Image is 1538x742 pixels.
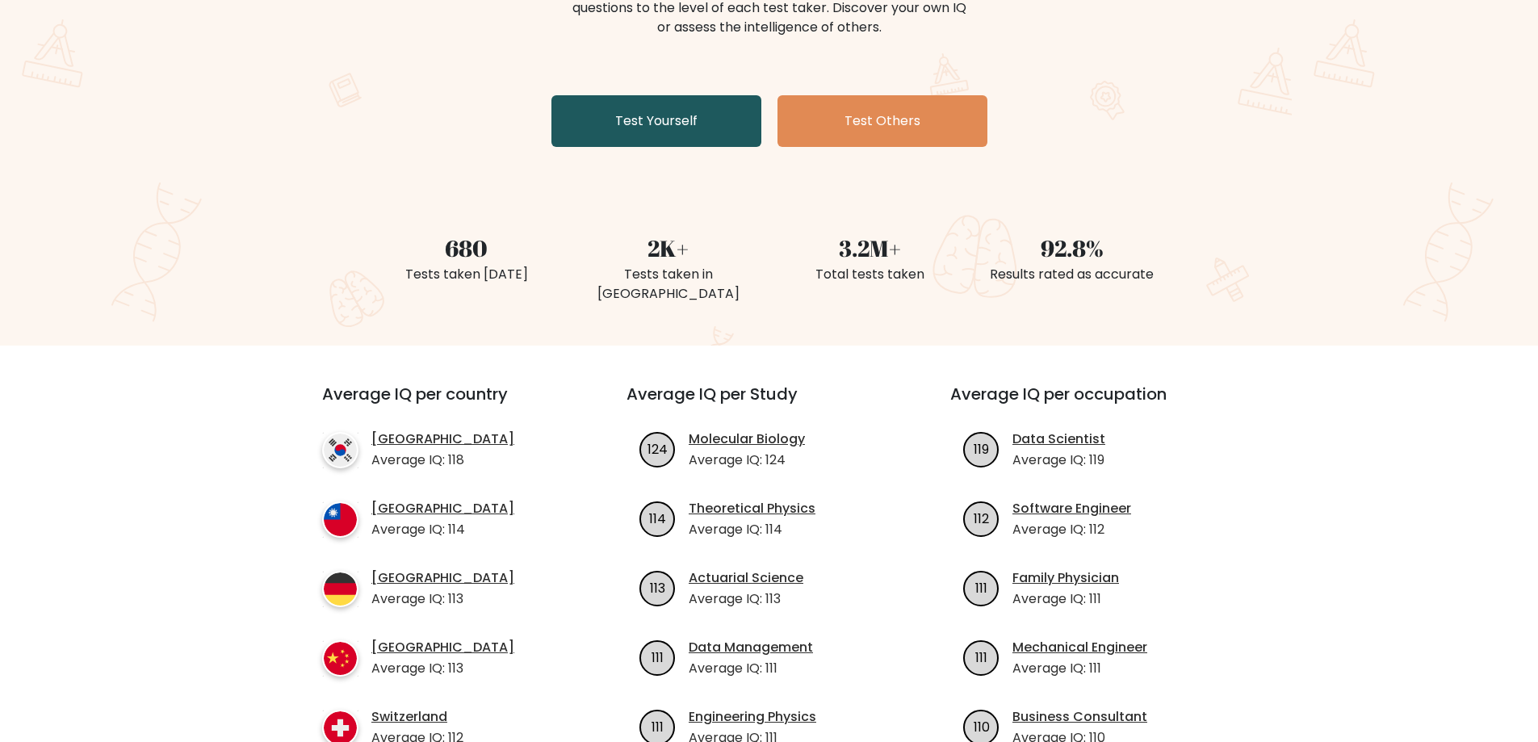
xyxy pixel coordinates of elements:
[689,707,816,727] a: Engineering Physics
[649,509,666,527] text: 114
[322,571,358,607] img: country
[689,638,813,657] a: Data Management
[652,717,664,736] text: 111
[371,499,514,518] a: [GEOGRAPHIC_DATA]
[974,717,990,736] text: 110
[1012,520,1131,539] p: Average IQ: 112
[1012,499,1131,518] a: Software Engineer
[777,95,987,147] a: Test Others
[371,430,514,449] a: [GEOGRAPHIC_DATA]
[1012,589,1119,609] p: Average IQ: 111
[322,432,358,468] img: country
[652,648,664,666] text: 111
[371,451,514,470] p: Average IQ: 118
[371,520,514,539] p: Average IQ: 114
[577,231,760,265] div: 2K+
[650,578,665,597] text: 113
[647,439,668,458] text: 124
[974,509,989,527] text: 112
[322,501,358,538] img: country
[779,265,962,284] div: Total tests taken
[689,520,815,539] p: Average IQ: 114
[975,578,987,597] text: 111
[974,439,989,458] text: 119
[689,451,805,470] p: Average IQ: 124
[322,384,568,423] h3: Average IQ per country
[375,231,558,265] div: 680
[981,231,1163,265] div: 92.8%
[689,568,803,588] a: Actuarial Science
[551,95,761,147] a: Test Yourself
[689,430,805,449] a: Molecular Biology
[1012,638,1147,657] a: Mechanical Engineer
[1012,430,1105,449] a: Data Scientist
[950,384,1235,423] h3: Average IQ per occupation
[975,648,987,666] text: 111
[1012,451,1105,470] p: Average IQ: 119
[627,384,911,423] h3: Average IQ per Study
[371,589,514,609] p: Average IQ: 113
[779,231,962,265] div: 3.2M+
[375,265,558,284] div: Tests taken [DATE]
[689,659,813,678] p: Average IQ: 111
[371,707,463,727] a: Switzerland
[981,265,1163,284] div: Results rated as accurate
[1012,659,1147,678] p: Average IQ: 111
[371,568,514,588] a: [GEOGRAPHIC_DATA]
[322,640,358,677] img: country
[371,659,514,678] p: Average IQ: 113
[1012,568,1119,588] a: Family Physician
[689,499,815,518] a: Theoretical Physics
[371,638,514,657] a: [GEOGRAPHIC_DATA]
[1012,707,1147,727] a: Business Consultant
[689,589,803,609] p: Average IQ: 113
[577,265,760,304] div: Tests taken in [GEOGRAPHIC_DATA]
